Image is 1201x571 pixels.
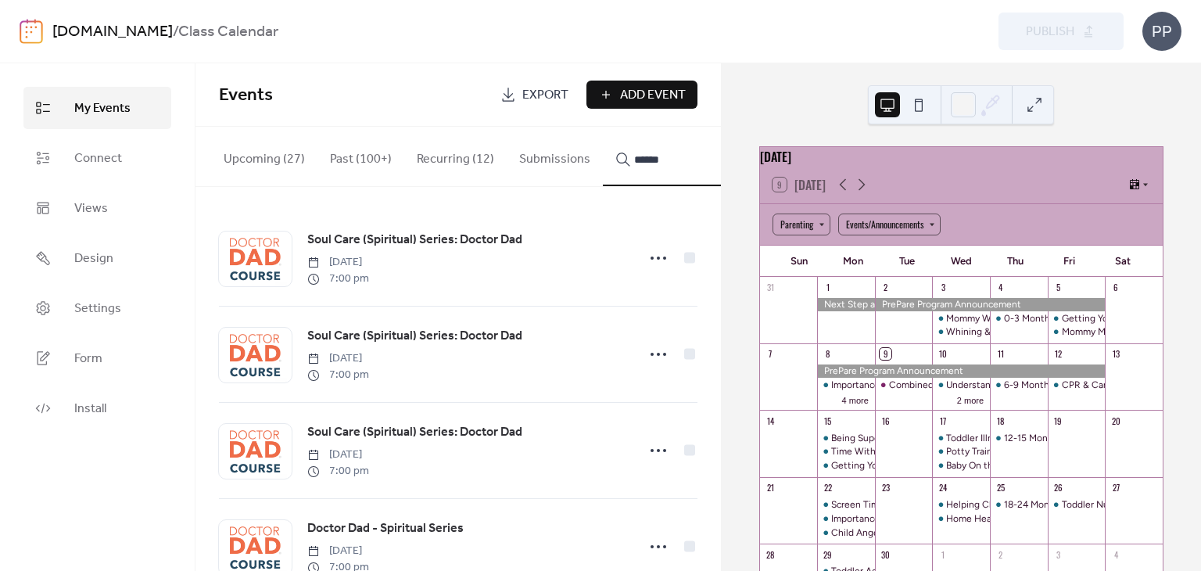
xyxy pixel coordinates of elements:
div: PP [1142,12,1181,51]
span: Soul Care (Spiritual) Series: Doctor Dad [307,231,522,250]
div: Whining & Tantrums [946,325,1033,339]
div: Mommy Work & Quality Childcare [932,312,990,325]
div: 18-24 Month & 24-36 Month Milestones [1004,498,1176,512]
div: 18 [995,415,1006,426]
div: Screen Time and You & Toddler Safety [831,498,993,512]
a: Doctor Dad - Spiritual Series [307,519,464,539]
div: Combined Prenatal Series – Labor & Delivery [875,379,933,392]
span: Events [219,78,273,113]
div: CPR & Car Seat Safety [1062,379,1158,392]
div: Importance of Words & Credit Cards: Friend or Foe? [831,379,1053,392]
div: CPR & Car Seat Safety [1048,379,1106,392]
div: 2 [995,548,1006,560]
div: Child Anger & Creating Honesty [817,526,875,540]
div: Child Anger & Creating Honesty [831,526,970,540]
div: 19 [1052,415,1064,426]
a: Design [23,237,171,279]
div: Fri [1042,246,1096,277]
div: 7 [765,348,776,360]
div: Next Step and Little Steps Closed [817,298,875,311]
div: Thu [988,246,1042,277]
div: Understanding Your Infant & Infant Accidents [932,379,990,392]
a: Form [23,337,171,379]
div: Wed [934,246,988,277]
div: 16 [880,415,891,426]
div: Importance of Bonding & Infant Expectations [831,512,1023,526]
span: [DATE] [307,447,369,463]
span: Install [74,400,106,418]
a: Connect [23,137,171,179]
div: Time With [PERSON_NAME] & Words Matter: Silent Words [831,445,1082,458]
div: 27 [1110,482,1121,494]
div: Tue [880,246,934,277]
div: Sat [1096,246,1150,277]
span: [DATE] [307,543,369,559]
div: Screen Time and You & Toddler Safety [817,498,875,512]
div: Helping Children Process Change & Siblings [932,498,990,512]
button: Upcoming (27) [211,127,317,185]
div: Being Super Mom & Credit Scores: the Good, the Bad, the Ugly [831,432,1099,445]
div: [DATE] [760,147,1163,166]
div: Helping Children Process Change & Siblings [946,498,1135,512]
span: Design [74,250,113,268]
div: 4 [1110,548,1121,560]
div: 30 [880,548,891,560]
span: Form [74,350,102,368]
div: Being Super Mom & Credit Scores: the Good, the Bad, the Ugly [817,432,875,445]
div: 31 [765,282,776,293]
div: 11 [995,348,1006,360]
span: Settings [74,300,121,318]
div: Importance of Words & Credit Cards: Friend or Foe? [817,379,875,392]
button: Add Event [586,81,697,109]
div: 25 [995,482,1006,494]
div: Importance of Bonding & Infant Expectations [817,512,875,526]
button: 2 more [951,393,990,406]
div: Combined Prenatal Series – Labor & Delivery [889,379,1079,392]
div: 5 [1052,282,1064,293]
div: PrePare Program Announcement [875,298,1106,311]
div: Toddler Illness & Toddler Oral Health [932,432,990,445]
div: 24 [937,482,948,494]
div: 13 [1110,348,1121,360]
a: Soul Care (Spiritual) Series: Doctor Dad [307,326,522,347]
a: Settings [23,287,171,329]
div: Sun [773,246,826,277]
div: 12-15 Month & 15-18 Month Milestones [1004,432,1171,445]
div: 0-3 Month & 3-6 Month Infant Expectations [990,312,1048,325]
span: 7:00 pm [307,271,369,287]
a: Soul Care (Spiritual) Series: Doctor Dad [307,230,522,250]
div: 8 [822,348,834,360]
div: 20 [1110,415,1121,426]
span: Export [522,86,568,105]
span: Views [74,199,108,218]
span: 7:00 pm [307,367,369,383]
div: Getting Your Child to Eat & Creating Confidence [831,459,1040,472]
div: 17 [937,415,948,426]
div: Baby On the Move & Staying Out of Debt [946,459,1120,472]
div: 6 [1110,282,1121,293]
div: 6-9 Month & 9-12 Month Infant Expectations [1004,379,1196,392]
div: 3 [1052,548,1064,560]
span: Soul Care (Spiritual) Series: Doctor Dad [307,423,522,442]
div: Toddler Illness & Toddler Oral Health [946,432,1102,445]
a: Soul Care (Spiritual) Series: Doctor Dad [307,422,522,443]
div: 21 [765,482,776,494]
div: 12 [1052,348,1064,360]
div: 4 [995,282,1006,293]
div: 14 [765,415,776,426]
img: logo [20,19,43,44]
div: 6-9 Month & 9-12 Month Infant Expectations [990,379,1048,392]
div: Understanding Your Infant & Infant Accidents [946,379,1139,392]
div: Potty Training & Fighting the Impulse to Spend [932,445,990,458]
div: Home Health & Anger Management [932,512,990,526]
div: 10 [937,348,948,360]
a: Install [23,387,171,429]
div: 1 [822,282,834,293]
div: 12-15 Month & 15-18 Month Milestones [990,432,1048,445]
div: Getting Your Child to Eat & Creating Confidence [817,459,875,472]
div: Getting Your Baby to Sleep & Crying [1048,312,1106,325]
a: Export [489,81,580,109]
button: Recurring (12) [404,127,507,185]
div: 9 [880,348,891,360]
div: 15 [822,415,834,426]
